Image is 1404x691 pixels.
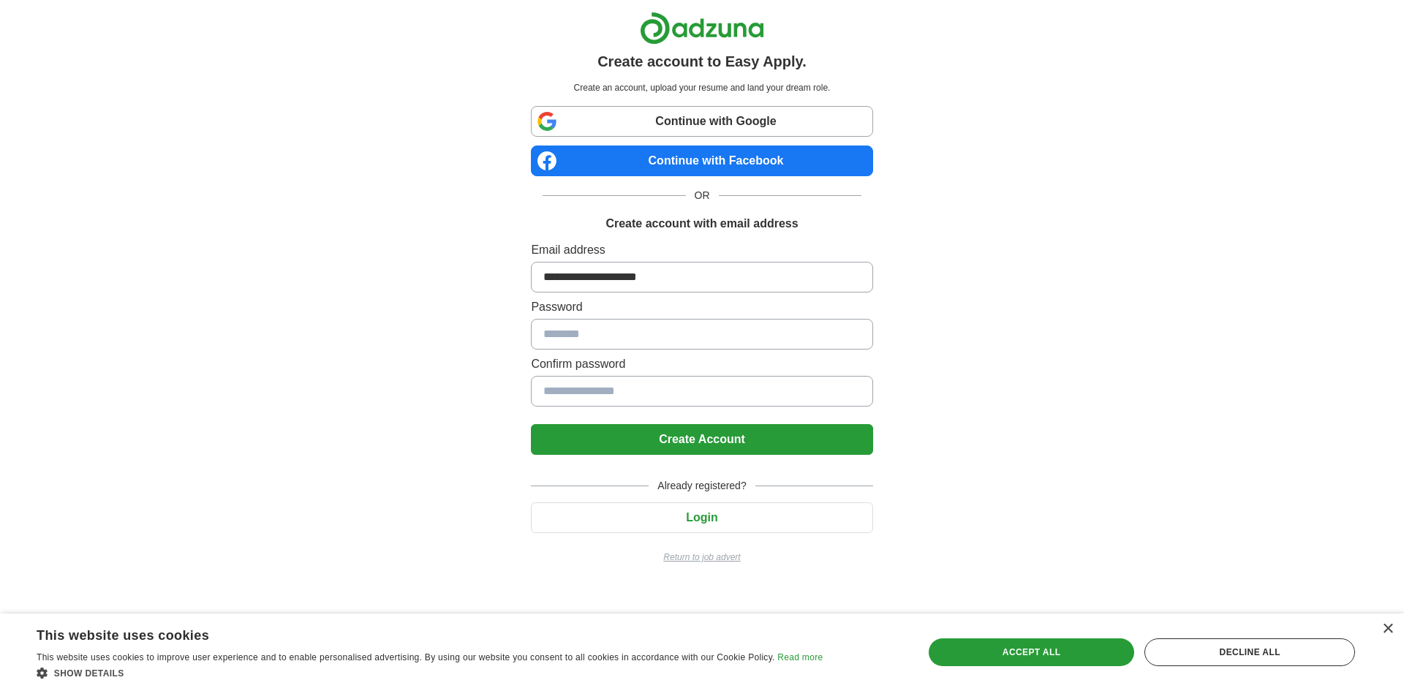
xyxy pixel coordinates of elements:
[531,551,872,564] a: Return to job advert
[531,502,872,533] button: Login
[37,622,786,644] div: This website uses cookies
[597,50,807,72] h1: Create account to Easy Apply.
[605,215,798,233] h1: Create account with email address
[531,511,872,524] a: Login
[686,188,719,203] span: OR
[531,355,872,373] label: Confirm password
[640,12,764,45] img: Adzuna logo
[1144,638,1355,666] div: Decline all
[37,665,823,680] div: Show details
[531,146,872,176] a: Continue with Facebook
[534,81,869,94] p: Create an account, upload your resume and land your dream role.
[531,241,872,259] label: Email address
[54,668,124,679] span: Show details
[649,478,755,494] span: Already registered?
[777,652,823,662] a: Read more, opens a new window
[531,106,872,137] a: Continue with Google
[531,424,872,455] button: Create Account
[37,652,775,662] span: This website uses cookies to improve user experience and to enable personalised advertising. By u...
[1382,624,1393,635] div: Close
[929,638,1135,666] div: Accept all
[531,298,872,316] label: Password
